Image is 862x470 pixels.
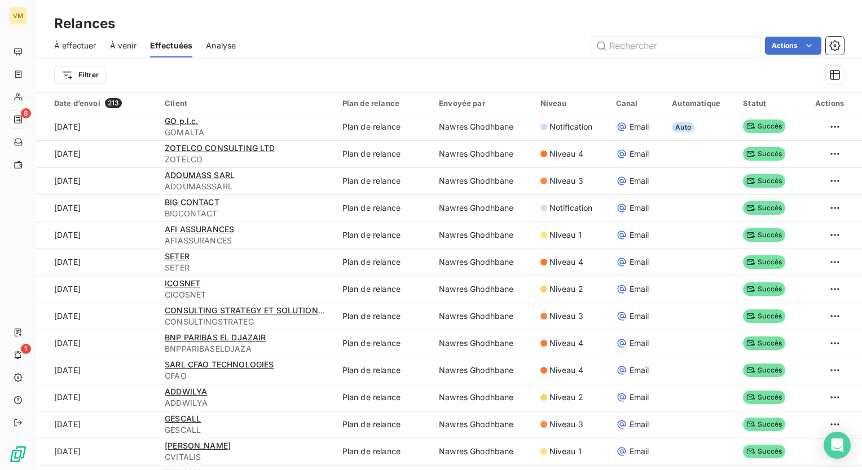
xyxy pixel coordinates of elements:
[165,370,329,382] span: CFAO
[336,249,432,276] td: Plan de relance
[165,451,329,463] span: CVITALIS
[630,148,649,159] span: Email
[165,305,338,315] span: CONSULTING STRATEGY ET SOLUTIONS I2C
[743,282,785,296] span: Succès
[9,445,27,463] img: Logo LeanPay
[336,357,432,384] td: Plan de relance
[336,384,432,411] td: Plan de relance
[630,311,649,322] span: Email
[36,438,158,465] td: [DATE]
[336,167,432,194] td: Plan de relance
[549,338,583,349] span: Niveau 4
[336,221,432,249] td: Plan de relance
[432,221,534,249] td: Nawres Ghodhbane
[36,276,158,303] td: [DATE]
[36,221,158,249] td: [DATE]
[630,175,649,187] span: Email
[336,194,432,221] td: Plan de relance
[105,98,122,108] span: 213
[165,262,329,273] span: SETER
[743,201,785,215] span: Succès
[110,40,137,51] span: À venir
[540,99,602,108] div: Niveau
[743,119,785,133] span: Succès
[743,255,785,269] span: Succès
[165,143,275,153] span: ZOTELCO CONSULTING LTD
[54,40,96,51] span: À effectuer
[54,98,151,108] div: Date d’envoi
[36,113,158,140] td: [DATE]
[591,37,760,55] input: Rechercher
[165,235,329,246] span: AFIASSURANCES
[432,357,534,384] td: Nawres Ghodhbane
[630,229,649,241] span: Email
[630,365,649,376] span: Email
[36,167,158,194] td: [DATE]
[21,344,31,354] span: 1
[807,99,844,108] div: Actions
[630,256,649,268] span: Email
[54,14,115,34] h3: Relances
[336,438,432,465] td: Plan de relance
[549,283,583,295] span: Niveau 2
[630,202,649,214] span: Email
[336,113,432,140] td: Plan de relance
[165,170,235,180] span: ADOUMASS SARL
[165,424,329,436] span: GESCALL
[9,7,27,25] div: VM
[743,147,785,161] span: Succès
[36,330,158,357] td: [DATE]
[36,140,158,167] td: [DATE]
[336,276,432,303] td: Plan de relance
[165,289,329,300] span: CICOSNET
[743,418,785,431] span: Succès
[336,303,432,330] td: Plan de relance
[342,99,425,108] div: Plan de relance
[150,40,193,51] span: Effectuées
[549,392,583,403] span: Niveau 2
[630,121,649,132] span: Email
[165,397,329,409] span: ADDWILYA
[165,332,266,342] span: BNP PARIBAS EL DJAZAIR
[549,311,583,322] span: Niveau 3
[36,411,158,438] td: [DATE]
[36,384,158,411] td: [DATE]
[21,108,31,118] span: 8
[549,446,582,457] span: Niveau 1
[439,99,527,108] div: Envoyée par
[743,309,785,323] span: Succès
[165,208,329,219] span: BIGCONTACT
[165,316,329,327] span: CONSULTINGSTRATEG
[549,202,593,214] span: Notification
[432,384,534,411] td: Nawres Ghodhbane
[743,363,785,377] span: Succès
[630,419,649,430] span: Email
[549,229,582,241] span: Niveau 1
[743,391,785,404] span: Succès
[165,154,329,165] span: ZOTELCO
[765,37,821,55] button: Actions
[549,175,583,187] span: Niveau 3
[630,283,649,295] span: Email
[432,167,534,194] td: Nawres Ghodhbane
[36,357,158,384] td: [DATE]
[336,140,432,167] td: Plan de relance
[432,276,534,303] td: Nawres Ghodhbane
[672,99,729,108] div: Automatique
[165,224,234,234] span: AFI ASSURANCES
[165,251,190,261] span: SETER
[432,140,534,167] td: Nawres Ghodhbane
[743,228,785,242] span: Succès
[165,441,231,450] span: [PERSON_NAME]
[743,99,794,108] div: Statut
[432,330,534,357] td: Nawres Ghodhbane
[549,121,593,132] span: Notification
[165,343,329,354] span: BNPPARIBASELDJAZA
[36,194,158,221] td: [DATE]
[432,249,534,276] td: Nawres Ghodhbane
[165,181,329,192] span: ADOUMASSSARL
[549,419,583,430] span: Niveau 3
[743,336,785,350] span: Succès
[54,66,106,84] button: Filtrer
[672,122,694,132] span: Auto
